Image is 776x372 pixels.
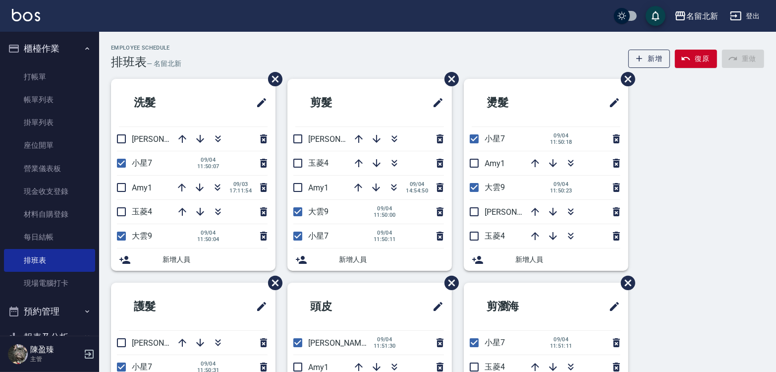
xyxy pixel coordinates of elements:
[4,272,95,295] a: 現場電腦打卡
[374,230,396,236] span: 09/04
[550,187,572,194] span: 11:50:23
[308,183,329,192] span: Amy1
[287,248,452,271] div: 新增人員
[229,181,252,187] span: 09/03
[261,268,284,298] span: 刪除班表
[197,230,220,236] span: 09/04
[132,134,196,144] span: [PERSON_NAME]2
[550,343,572,349] span: 11:51:11
[550,336,572,343] span: 09/04
[613,268,637,298] span: 刪除班表
[111,55,147,69] h3: 排班表
[613,64,637,94] span: 刪除班表
[308,134,372,144] span: [PERSON_NAME]2
[4,157,95,180] a: 營業儀表板
[437,268,460,298] span: 刪除班表
[550,181,572,187] span: 09/04
[4,299,95,324] button: 預約管理
[485,231,505,241] span: 玉菱4
[472,289,568,324] h2: 剪瀏海
[374,236,396,243] span: 11:50:11
[485,159,505,168] span: Amy1
[472,85,563,121] h2: 燙髮
[4,249,95,272] a: 排班表
[308,231,329,241] span: 小星7
[197,236,220,243] span: 11:50:04
[406,187,428,194] span: 14:54:50
[603,295,620,318] span: 修改班表的標題
[485,183,505,192] span: 大雲9
[132,207,152,216] span: 玉菱4
[132,183,152,192] span: Amy1
[111,45,181,51] h2: Employee Schedule
[550,132,572,139] span: 09/04
[308,158,329,168] span: 玉菱4
[197,361,220,367] span: 09/04
[4,111,95,134] a: 掛單列表
[646,6,665,26] button: save
[132,338,196,348] span: [PERSON_NAME]2
[30,345,81,355] h5: 陳盈臻
[308,338,372,348] span: [PERSON_NAME]2
[550,139,572,145] span: 11:50:18
[406,181,428,187] span: 09/04
[147,59,181,69] h6: — 名留北新
[308,207,329,216] span: 大雲9
[4,203,95,226] a: 材料自購登錄
[4,226,95,248] a: 每日結帳
[374,343,396,349] span: 11:51:30
[464,248,628,271] div: 新增人員
[374,212,396,218] span: 11:50:00
[197,157,220,163] span: 09/04
[426,91,444,115] span: 修改班表的標題
[374,336,396,343] span: 09/04
[261,64,284,94] span: 刪除班表
[250,91,268,115] span: 修改班表的標題
[12,9,40,21] img: Logo
[197,163,220,170] span: 11:50:07
[111,248,276,271] div: 新增人員
[4,88,95,111] a: 帳單列表
[4,324,95,350] button: 報表及分析
[4,36,95,62] button: 櫃檯作業
[119,289,210,324] h2: 護髮
[485,207,549,217] span: [PERSON_NAME]2
[4,65,95,88] a: 打帳單
[132,231,152,241] span: 大雲9
[30,355,81,364] p: 主管
[308,363,329,372] span: Amy1
[603,91,620,115] span: 修改班表的標題
[485,134,505,143] span: 小星7
[426,295,444,318] span: 修改班表的標題
[132,158,152,168] span: 小星7
[119,85,210,121] h2: 洗髮
[628,50,670,68] button: 新增
[295,85,387,121] h2: 剪髮
[686,10,718,22] div: 名留北新
[132,362,152,372] span: 小星7
[485,338,505,347] span: 小星7
[4,134,95,157] a: 座位開單
[339,254,444,265] span: 新增人員
[8,344,28,364] img: Person
[250,295,268,318] span: 修改班表的標題
[295,289,387,324] h2: 頭皮
[726,7,764,25] button: 登出
[374,205,396,212] span: 09/04
[4,180,95,203] a: 現金收支登錄
[670,6,722,26] button: 名留北新
[437,64,460,94] span: 刪除班表
[675,50,717,68] button: 復原
[485,362,505,372] span: 玉菱4
[163,254,268,265] span: 新增人員
[515,254,620,265] span: 新增人員
[229,187,252,194] span: 17:11:54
